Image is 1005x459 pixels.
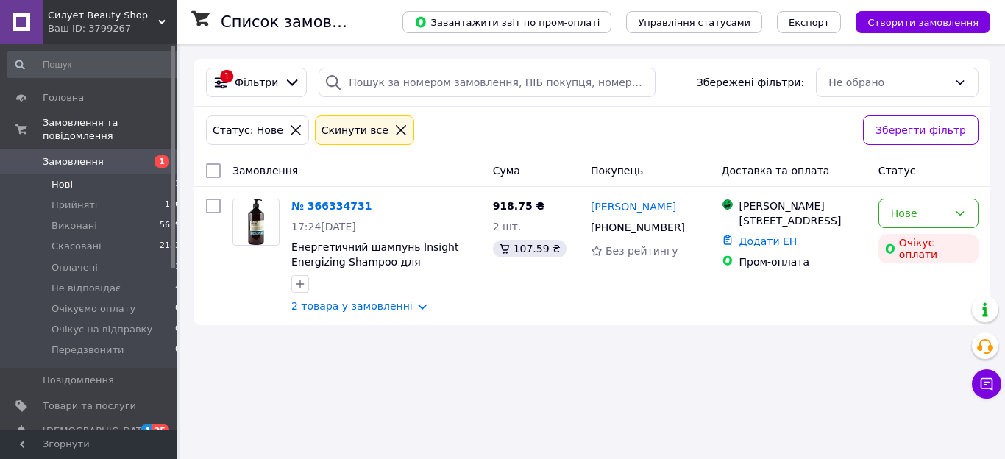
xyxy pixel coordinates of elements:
span: Фільтри [235,75,278,90]
span: 2133 [160,240,180,253]
span: [DEMOGRAPHIC_DATA] [43,424,152,438]
span: Виконані [52,219,97,232]
span: 1 [155,155,169,168]
span: Експорт [789,17,830,28]
button: Експорт [777,11,842,33]
div: Пром-оплата [739,255,867,269]
div: [STREET_ADDRESS] [739,213,867,228]
span: Скасовані [52,240,102,253]
span: 5639 [160,219,180,232]
a: Створити замовлення [841,15,990,27]
span: 0 [175,323,180,336]
div: Ваш ID: 3799267 [48,22,177,35]
div: Не обрано [828,74,948,90]
span: 25 [152,424,169,437]
div: Нове [891,205,948,221]
span: Головна [43,91,84,104]
span: Зберегти фільтр [876,122,966,138]
span: 4 [141,424,152,437]
button: Чат з покупцем [972,369,1001,399]
span: Очікуємо оплату [52,302,135,316]
a: Фото товару [232,199,280,246]
span: Прийняті [52,199,97,212]
span: Доставка та оплата [722,165,830,177]
span: Замовлення [232,165,298,177]
span: Повідомлення [43,374,114,387]
a: Додати ЕН [739,235,798,247]
span: 1 [175,178,180,191]
span: Силует Beauty Shop [48,9,158,22]
span: Очікує на відправку [52,323,152,336]
a: № 366334731 [291,200,372,212]
span: 0 [175,344,180,357]
img: Фото товару [248,199,265,245]
span: Оплачені [52,261,98,274]
h1: Список замовлень [221,13,370,31]
span: 2 шт. [493,221,522,232]
span: 918.75 ₴ [493,200,545,212]
span: Передзвонити [52,344,124,357]
div: [PHONE_NUMBER] [588,217,688,238]
div: 107.59 ₴ [493,240,567,257]
span: Cума [493,165,520,177]
div: Cкинути все [319,122,391,138]
span: Товари та послуги [43,399,136,413]
span: 136 [165,199,180,212]
span: 0 [175,302,180,316]
button: Управління статусами [626,11,762,33]
span: Не відповідає [52,282,121,295]
button: Створити замовлення [856,11,990,33]
div: [PERSON_NAME] [739,199,867,213]
div: Статус: Нове [210,122,286,138]
span: Управління статусами [638,17,750,28]
button: Зберегти фільтр [863,115,979,145]
input: Пошук [7,51,182,78]
button: Завантажити звіт по пром-оплаті [402,11,611,33]
span: Створити замовлення [867,17,979,28]
span: 1 [175,261,180,274]
span: Без рейтингу [606,245,678,257]
span: Нові [52,178,73,191]
span: Збережені фільтри: [697,75,804,90]
a: Енергетичний шампунь Insight Energizing Shampoo для щоденного догляду за волоссям всіх типів 900 [291,241,469,297]
span: Статус [878,165,916,177]
span: 4 [175,282,180,295]
a: 2 товара у замовленні [291,300,413,312]
div: Очікує оплати [878,234,979,263]
span: Замовлення та повідомлення [43,116,177,143]
span: Покупець [591,165,643,177]
span: 17:24[DATE] [291,221,356,232]
input: Пошук за номером замовлення, ПІБ покупця, номером телефону, Email, номером накладної [319,68,656,97]
a: [PERSON_NAME] [591,199,676,214]
span: Замовлення [43,155,104,168]
span: Завантажити звіт по пром-оплаті [414,15,600,29]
